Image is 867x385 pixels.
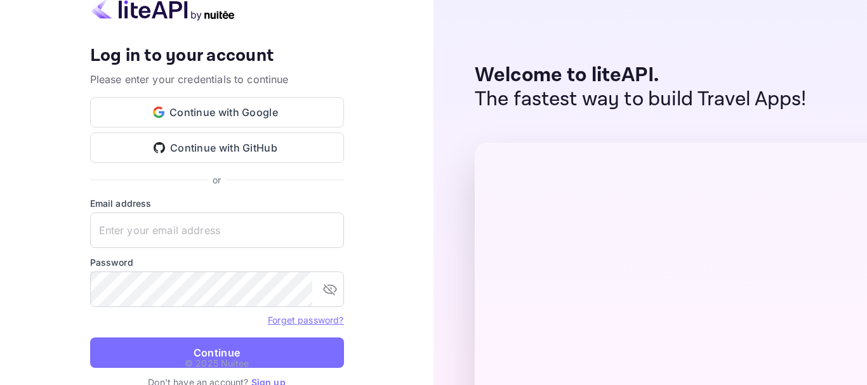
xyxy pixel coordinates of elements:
[475,63,807,88] p: Welcome to liteAPI.
[90,97,344,127] button: Continue with Google
[90,197,344,210] label: Email address
[317,277,343,302] button: toggle password visibility
[90,337,344,368] button: Continue
[268,315,343,325] a: Forget password?
[90,72,344,87] p: Please enter your credentials to continue
[475,88,807,112] p: The fastest way to build Travel Apps!
[90,256,344,269] label: Password
[90,212,344,248] input: Enter your email address
[185,356,249,370] p: © 2025 Nuitee
[268,313,343,326] a: Forget password?
[90,133,344,163] button: Continue with GitHub
[90,45,344,67] h4: Log in to your account
[213,173,221,186] p: or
